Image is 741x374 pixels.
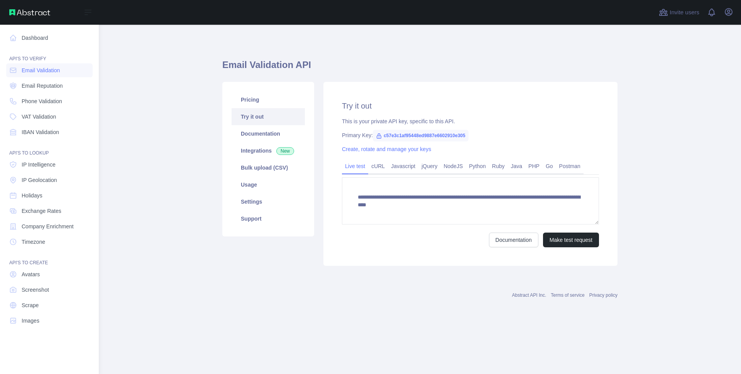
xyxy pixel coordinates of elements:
a: Javascript [388,160,418,172]
h1: Email Validation API [222,59,617,77]
a: IP Intelligence [6,158,93,172]
a: Email Validation [6,63,93,77]
span: VAT Validation [22,113,56,121]
a: Ruby [489,160,508,172]
a: Email Reputation [6,79,93,93]
a: PHP [525,160,543,172]
a: Images [6,314,93,328]
span: Exchange Rates [22,207,61,215]
a: NodeJS [440,160,466,172]
span: Phone Validation [22,97,62,105]
a: Avatars [6,267,93,281]
a: Integrations New [232,142,305,159]
a: Exchange Rates [6,204,93,218]
span: IP Intelligence [22,161,56,168]
a: Company Enrichment [6,219,93,233]
a: jQuery [418,160,440,172]
h2: Try it out [342,100,599,111]
span: Company Enrichment [22,223,74,230]
div: API'S TO LOOKUP [6,141,93,156]
a: Usage [232,176,305,193]
span: Images [22,317,39,325]
a: Go [543,160,556,172]
a: cURL [368,160,388,172]
span: Holidays [22,192,42,199]
div: Primary Key: [342,131,599,139]
a: Documentation [489,233,538,247]
button: Invite users [657,6,701,19]
a: Try it out [232,108,305,125]
a: Python [466,160,489,172]
span: Screenshot [22,286,49,294]
a: Pricing [232,91,305,108]
div: API'S TO CREATE [6,250,93,266]
a: VAT Validation [6,110,93,124]
a: Timezone [6,235,93,249]
a: Settings [232,193,305,210]
a: Documentation [232,125,305,142]
span: Email Validation [22,66,60,74]
a: IBAN Validation [6,125,93,139]
a: Phone Validation [6,94,93,108]
a: Dashboard [6,31,93,45]
span: c57e3c1af95448ed9887e6602910e305 [373,130,469,141]
span: Email Reputation [22,82,63,90]
span: Timezone [22,238,45,246]
a: Postman [556,160,584,172]
a: Bulk upload (CSV) [232,159,305,176]
button: Make test request [543,233,599,247]
a: Scrape [6,298,93,312]
span: New [276,147,294,155]
a: IP Geolocation [6,173,93,187]
span: Scrape [22,301,39,309]
span: Invite users [670,8,699,17]
a: Privacy policy [589,292,617,298]
a: Terms of service [551,292,584,298]
div: This is your private API key, specific to this API. [342,117,599,125]
span: IP Geolocation [22,176,57,184]
a: Create, rotate and manage your keys [342,146,431,152]
a: Screenshot [6,283,93,297]
a: Support [232,210,305,227]
img: Abstract API [9,9,50,15]
a: Java [508,160,526,172]
span: Avatars [22,270,40,278]
a: Holidays [6,189,93,202]
div: API'S TO VERIFY [6,46,93,62]
span: IBAN Validation [22,128,59,136]
a: Abstract API Inc. [512,292,546,298]
a: Live test [342,160,368,172]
